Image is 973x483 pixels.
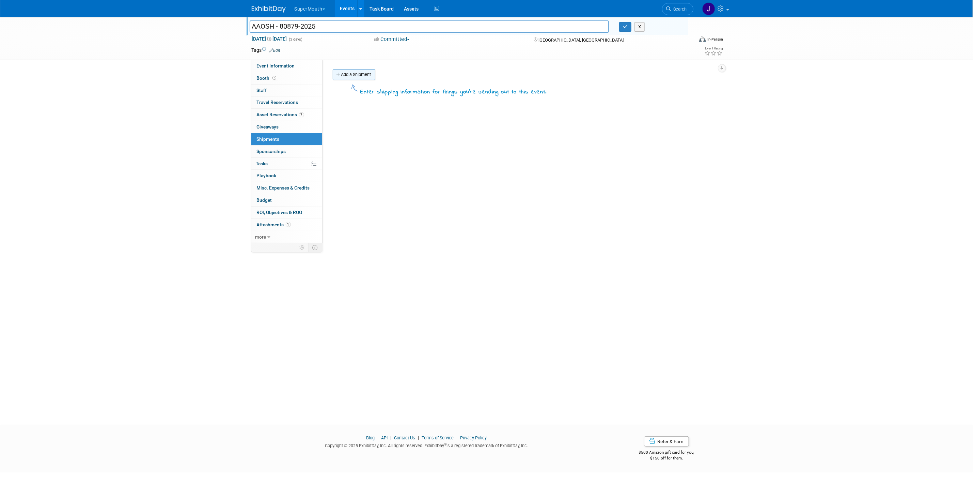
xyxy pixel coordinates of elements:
[271,75,278,80] span: Booth not reserved yet
[257,149,286,154] span: Sponsorships
[389,435,393,440] span: |
[251,182,322,194] a: Misc. Expenses & Credits
[252,47,281,54] td: Tags
[251,231,322,243] a: more
[422,435,454,440] a: Terms of Service
[662,3,693,15] a: Search
[257,124,279,130] span: Giveaways
[416,435,421,440] span: |
[252,36,287,42] span: [DATE] [DATE]
[308,243,322,252] td: Toggle Event Tabs
[612,455,722,461] div: $150 off for them.
[251,158,322,170] a: Tasks
[257,88,267,93] span: Staff
[257,222,291,227] span: Attachments
[251,60,322,72] a: Event Information
[394,435,415,440] a: Contact Us
[644,436,689,447] a: Refer & Earn
[333,69,375,80] a: Add a Shipment
[671,6,687,12] span: Search
[257,173,277,178] span: Playbook
[257,185,310,191] span: Misc. Expenses & Credits
[251,121,322,133] a: Giveaways
[251,133,322,145] a: Shipments
[702,2,715,15] img: Justin Newborn
[460,435,487,440] a: Privacy Policy
[251,72,322,84] a: Booth
[251,85,322,96] a: Staff
[251,170,322,182] a: Playbook
[251,109,322,121] a: Asset Reservations7
[251,96,322,108] a: Travel Reservations
[251,207,322,218] a: ROI, Objectives & ROO
[361,88,547,96] div: Enter shipping information for things you're sending out to this event.
[252,441,602,449] div: Copyright © 2025 ExhibitDay, Inc. All rights reserved. ExhibitDay is a registered trademark of Ex...
[299,112,304,117] span: 7
[707,37,723,42] div: In-Person
[297,243,309,252] td: Personalize Event Tab Strip
[256,161,268,166] span: Tasks
[612,445,722,461] div: $500 Amazon gift card for you,
[251,194,322,206] a: Budget
[257,112,304,117] span: Asset Reservations
[255,234,266,240] span: more
[257,100,298,105] span: Travel Reservations
[376,435,380,440] span: |
[704,47,723,50] div: Event Rating
[286,222,291,227] span: 1
[653,35,723,46] div: Event Format
[257,210,302,215] span: ROI, Objectives & ROO
[257,75,278,81] span: Booth
[288,37,303,42] span: (3 days)
[366,435,375,440] a: Blog
[538,37,624,43] span: [GEOGRAPHIC_DATA], [GEOGRAPHIC_DATA]
[269,48,281,53] a: Edit
[444,442,446,446] sup: ®
[257,63,295,69] span: Event Information
[372,36,412,43] button: Committed
[699,36,706,42] img: Format-Inperson.png
[252,6,286,13] img: ExhibitDay
[251,146,322,157] a: Sponsorships
[251,219,322,231] a: Attachments1
[266,36,273,42] span: to
[455,435,459,440] span: |
[257,136,280,142] span: Shipments
[634,22,645,32] button: X
[257,197,272,203] span: Budget
[381,435,388,440] a: API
